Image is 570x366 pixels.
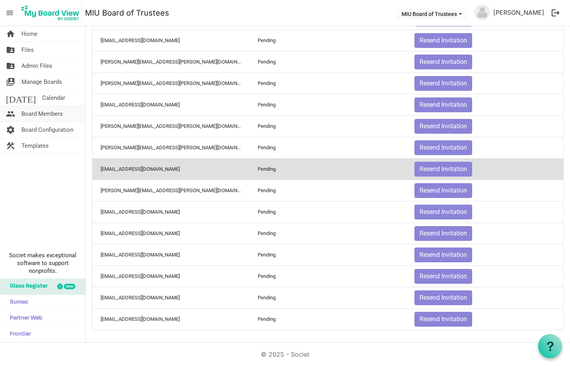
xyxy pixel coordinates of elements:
td: Pending column header Invitation Status [250,137,407,158]
td: Pending column header Invitation Status [250,115,407,137]
span: Board Configuration [21,122,73,138]
a: MIU Board of Trustees [85,5,169,21]
button: Resend Invitation [414,183,472,198]
td: Resend Invitation is template cell column header [406,51,563,72]
button: Resend Invitation [414,248,472,262]
td: Pending column header Invitation Status [250,72,407,94]
button: Resend Invitation [414,312,472,327]
td: Pending column header Invitation Status [250,180,407,201]
td: fredg@lisco.com column header Email Address [92,158,250,180]
td: garg002@libero.it column header Email Address [92,308,250,330]
td: Pending column header Invitation Status [250,223,407,244]
span: Home [21,26,37,42]
button: Resend Invitation [414,205,472,219]
button: Resend Invitation [414,76,472,91]
span: Board Members [21,106,63,122]
td: Resend Invitation is template cell column header [406,244,563,265]
span: home [6,26,15,42]
button: Resend Invitation [414,290,472,305]
img: My Board View Logo [19,3,82,23]
td: vargiro@mac.com column header Email Address [92,30,250,51]
td: ravi@cbccusa.com column header Email Address [92,265,250,287]
button: Resend Invitation [414,162,472,177]
td: Pending column header Invitation Status [250,287,407,308]
button: Resend Invitation [414,140,472,155]
td: jonik11@aol.com column header Email Address [92,223,250,244]
td: Resend Invitation is template cell column header [406,201,563,223]
button: Resend Invitation [414,269,472,284]
img: no-profile-picture.svg [474,5,490,20]
td: Resend Invitation is template cell column header [406,265,563,287]
a: © 2025 - Societ [261,350,309,358]
td: Pending column header Invitation Status [250,265,407,287]
span: menu [2,5,17,20]
span: Partner Web [6,311,42,326]
td: Resend Invitation is template cell column header [406,223,563,244]
button: Resend Invitation [414,55,472,69]
span: Templates [21,138,49,154]
span: Files [21,42,34,58]
td: Pending column header Invitation Status [250,308,407,330]
button: Resend Invitation [414,33,472,48]
span: folder_shared [6,42,15,58]
td: Pending column header Invitation Status [250,244,407,265]
td: ramani.ayer@gmail.com column header Email Address [92,72,250,94]
td: Pending column header Invitation Status [250,51,407,72]
td: vernonkatz@me.com column header Email Address [92,201,250,223]
span: switch_account [6,74,15,90]
td: bdaniels@tm.org column header Email Address [92,94,250,115]
td: Pending column header Invitation Status [250,158,407,180]
td: Resend Invitation is template cell column header [406,72,563,94]
button: Resend Invitation [414,226,472,241]
span: people [6,106,15,122]
span: Calendar [42,90,65,106]
td: jeffrey.abramson@towercompanies.com column header Email Address [92,51,250,72]
td: chris@hartnett.com column header Email Address [92,180,250,201]
button: logout [547,5,564,21]
td: srubin108@gmail.com column header Email Address [92,287,250,308]
button: Resend Invitation [414,119,472,134]
a: My Board View Logo [19,3,85,23]
span: Societ makes exceptional software to support nonprofits. [4,251,82,275]
button: MIU Board of Trustees dropdownbutton [397,8,467,19]
td: Resend Invitation is template cell column header [406,115,563,137]
span: construction [6,138,15,154]
button: Resend Invitation [414,97,472,112]
td: Pending column header Invitation Status [250,201,407,223]
span: Glass Register [6,279,48,294]
span: settings [6,122,15,138]
span: [DATE] [6,90,36,106]
td: paul.gelderloos@maharishi.net column header Email Address [92,115,250,137]
td: Resend Invitation is template cell column header [406,287,563,308]
td: Pending column header Invitation Status [250,30,407,51]
td: Resend Invitation is template cell column header [406,94,563,115]
td: Resend Invitation is template cell column header [406,180,563,201]
span: Manage Boards [21,74,62,90]
span: folder_shared [6,58,15,74]
td: Resend Invitation is template cell column header [406,30,563,51]
span: Frontier [6,327,31,342]
td: Resend Invitation is template cell column header [406,137,563,158]
td: Resend Invitation is template cell column header [406,308,563,330]
a: [PERSON_NAME] [490,5,547,20]
td: glazer@haas.berkeley.edu column header Email Address [92,137,250,158]
td: Resend Invitation is template cell column header [406,158,563,180]
span: Admin Files [21,58,52,74]
td: Pending column header Invitation Status [250,94,407,115]
td: tmclaugh@iowatelecom.net column header Email Address [92,244,250,265]
span: Sumac [6,295,28,310]
div: new [64,284,75,289]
